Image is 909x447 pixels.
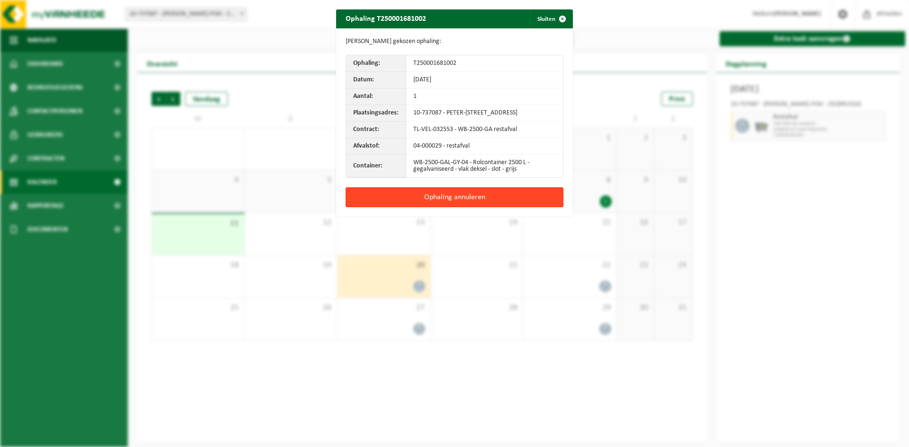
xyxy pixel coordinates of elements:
[406,72,563,88] td: [DATE]
[346,105,406,122] th: Plaatsingsadres:
[406,138,563,155] td: 04-000029 - restafval
[346,55,406,72] th: Ophaling:
[406,88,563,105] td: 1
[406,122,563,138] td: TL-VEL-032553 - WB-2500-GA restafval
[336,9,436,27] h2: Ophaling T250001681002
[346,122,406,138] th: Contract:
[346,72,406,88] th: Datum:
[530,9,572,28] button: Sluiten
[406,155,563,177] td: WB-2500-GAL-GY-04 - Rolcontainer 2500 L - gegalvaniseerd - vlak deksel - slot - grijs
[406,55,563,72] td: T250001681002
[346,88,406,105] th: Aantal:
[346,187,563,207] button: Ophaling annuleren
[346,38,563,45] p: [PERSON_NAME] gekozen ophaling:
[406,105,563,122] td: 10-737087 - PETER-[STREET_ADDRESS]
[346,138,406,155] th: Afvalstof:
[346,155,406,177] th: Container:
